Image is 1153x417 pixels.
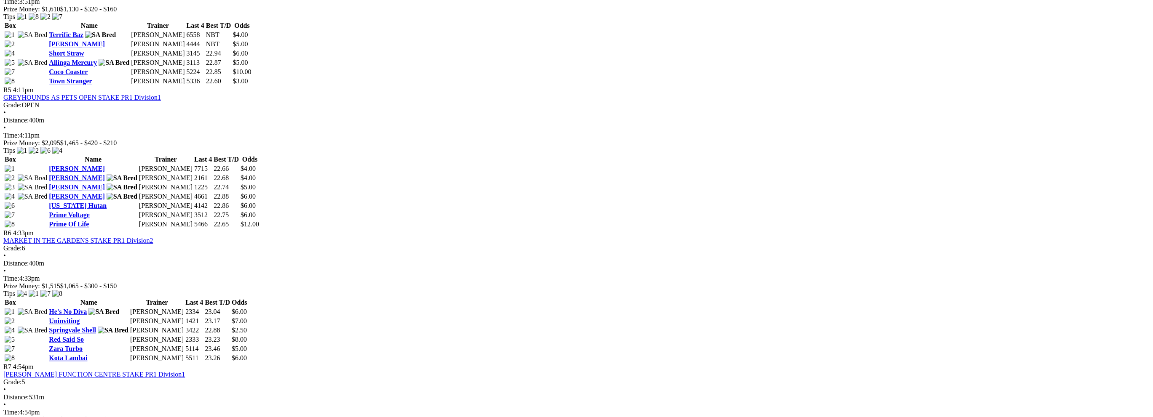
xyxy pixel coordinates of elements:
[206,40,232,48] td: NBT
[3,363,11,370] span: R7
[241,211,256,218] span: $6.00
[3,393,1150,401] div: 531m
[5,193,15,200] img: 4
[5,156,16,163] span: Box
[29,290,39,297] img: 1
[186,40,204,48] td: 4444
[3,393,29,401] span: Distance:
[233,77,248,85] span: $3.00
[3,260,1150,267] div: 400m
[3,117,29,124] span: Distance:
[186,21,204,30] th: Last 4
[5,40,15,48] img: 2
[88,308,119,316] img: SA Bred
[3,244,1150,252] div: 6
[232,354,247,361] span: $6.00
[49,327,96,334] a: Springvale Shell
[3,260,29,267] span: Distance:
[3,86,11,93] span: R5
[206,31,232,39] td: NBT
[213,174,239,182] td: 22.68
[3,237,153,244] a: MARKET IN THE GARDENS STAKE PR1 Division2
[13,86,33,93] span: 4:11pm
[49,193,104,200] a: [PERSON_NAME]
[204,335,230,344] td: 23.23
[49,317,80,324] a: Uninviting
[5,211,15,219] img: 7
[204,308,230,316] td: 23.04
[139,155,193,164] th: Trainer
[49,40,104,48] a: [PERSON_NAME]
[5,183,15,191] img: 3
[131,68,185,76] td: [PERSON_NAME]
[49,336,84,343] a: Red Said So
[5,220,15,228] img: 8
[3,101,1150,109] div: OPEN
[3,147,15,154] span: Tips
[29,13,39,21] img: 8
[3,94,161,101] a: GREYHOUNDS AS PETS OPEN STAKE PR1 Division1
[49,165,104,172] a: [PERSON_NAME]
[241,220,259,228] span: $12.00
[5,336,15,343] img: 5
[60,282,117,290] span: $1,065 - $300 - $150
[49,354,87,361] a: Kota Lambai
[204,354,230,362] td: 23.26
[240,155,259,164] th: Odds
[131,31,185,39] td: [PERSON_NAME]
[194,202,212,210] td: 4142
[107,193,137,200] img: SA Bred
[213,183,239,191] td: 22.74
[5,202,15,210] img: 6
[49,50,84,57] a: Short Straw
[60,139,117,146] span: $1,465 - $420 - $210
[3,132,19,139] span: Time:
[3,378,22,385] span: Grade:
[5,354,15,362] img: 8
[232,317,247,324] span: $7.00
[241,174,256,181] span: $4.00
[3,5,1150,13] div: Prize Money: $1,610
[5,77,15,85] img: 8
[3,244,22,252] span: Grade:
[5,308,15,316] img: 1
[194,183,212,191] td: 1225
[241,165,256,172] span: $4.00
[241,193,256,200] span: $6.00
[130,354,184,362] td: [PERSON_NAME]
[186,77,204,85] td: 5336
[139,192,193,201] td: [PERSON_NAME]
[131,49,185,58] td: [PERSON_NAME]
[3,139,1150,147] div: Prize Money: $2,095
[52,13,62,21] img: 7
[130,317,184,325] td: [PERSON_NAME]
[194,192,212,201] td: 4661
[13,363,34,370] span: 4:54pm
[139,202,193,210] td: [PERSON_NAME]
[49,68,88,75] a: Coco Coaster
[204,298,230,307] th: Best T/D
[185,345,203,353] td: 5114
[3,124,6,131] span: •
[13,229,34,236] span: 4:33pm
[206,21,232,30] th: Best T/D
[233,40,248,48] span: $5.00
[60,5,117,13] span: $1,130 - $320 - $160
[186,58,204,67] td: 3113
[49,345,83,352] a: Zara Turbo
[3,267,6,274] span: •
[17,290,27,297] img: 4
[206,77,232,85] td: 22.60
[194,155,212,164] th: Last 4
[29,147,39,154] img: 2
[241,183,256,191] span: $5.00
[49,308,87,315] a: He's No Diva
[233,59,248,66] span: $5.00
[131,58,185,67] td: [PERSON_NAME]
[139,211,193,219] td: [PERSON_NAME]
[213,165,239,173] td: 22.66
[185,335,203,344] td: 2333
[139,165,193,173] td: [PERSON_NAME]
[185,354,203,362] td: 5511
[213,155,239,164] th: Best T/D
